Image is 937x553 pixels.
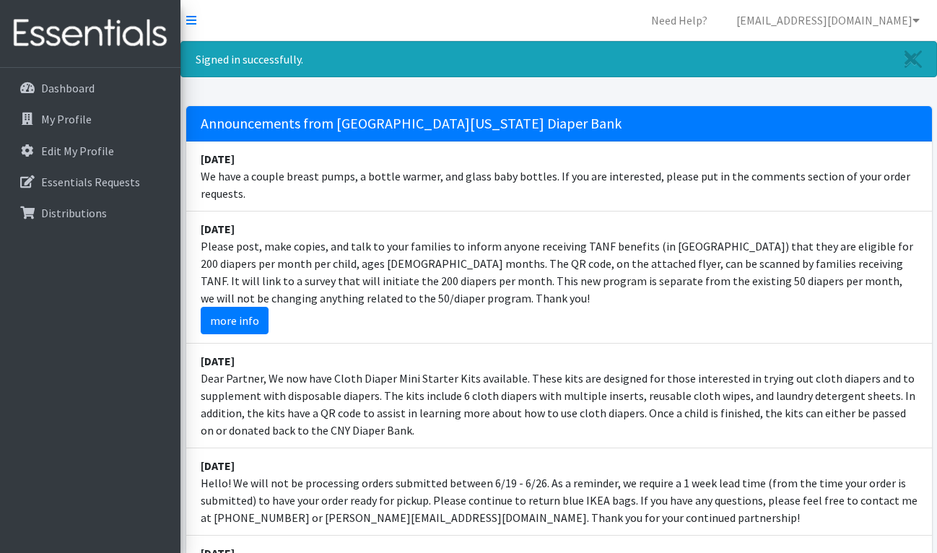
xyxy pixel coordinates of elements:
strong: [DATE] [201,354,235,368]
p: Edit My Profile [41,144,114,158]
strong: [DATE] [201,152,235,166]
img: HumanEssentials [6,9,175,58]
a: My Profile [6,105,175,134]
li: Hello! We will not be processing orders submitted between 6/19 - 6/26. As a reminder, we require ... [186,448,932,536]
a: Distributions [6,199,175,227]
a: Need Help? [640,6,719,35]
a: Dashboard [6,74,175,103]
div: Signed in successfully. [180,41,937,77]
p: Dashboard [41,81,95,95]
li: We have a couple breast pumps, a bottle warmer, and glass baby bottles. If you are interested, pl... [186,141,932,212]
li: Please post, make copies, and talk to your families to inform anyone receiving TANF benefits (in ... [186,212,932,344]
a: more info [201,307,269,334]
p: My Profile [41,112,92,126]
a: Essentials Requests [6,167,175,196]
a: [EMAIL_ADDRESS][DOMAIN_NAME] [725,6,931,35]
h5: Announcements from [GEOGRAPHIC_DATA][US_STATE] Diaper Bank [186,106,932,141]
strong: [DATE] [201,458,235,473]
p: Essentials Requests [41,175,140,189]
a: Edit My Profile [6,136,175,165]
p: Distributions [41,206,107,220]
li: Dear Partner, We now have Cloth Diaper Mini Starter Kits available. These kits are designed for t... [186,344,932,448]
a: Close [890,42,936,77]
strong: [DATE] [201,222,235,236]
